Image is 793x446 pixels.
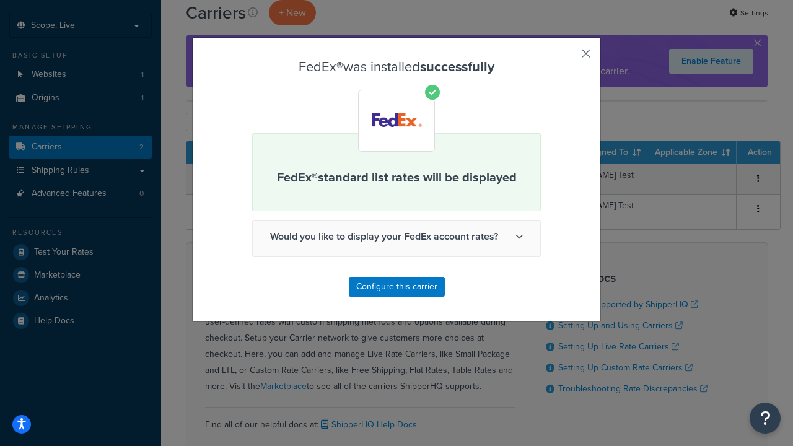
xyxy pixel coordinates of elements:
[750,403,781,434] button: Open Resource Center
[420,56,494,77] strong: successfully
[252,59,541,74] h3: FedEx® was installed
[252,133,541,211] div: FedEx® standard list rates will be displayed
[349,277,445,297] button: Configure this carrier
[361,92,432,149] img: FedEx
[253,221,540,253] span: Would you like to display your FedEx account rates?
